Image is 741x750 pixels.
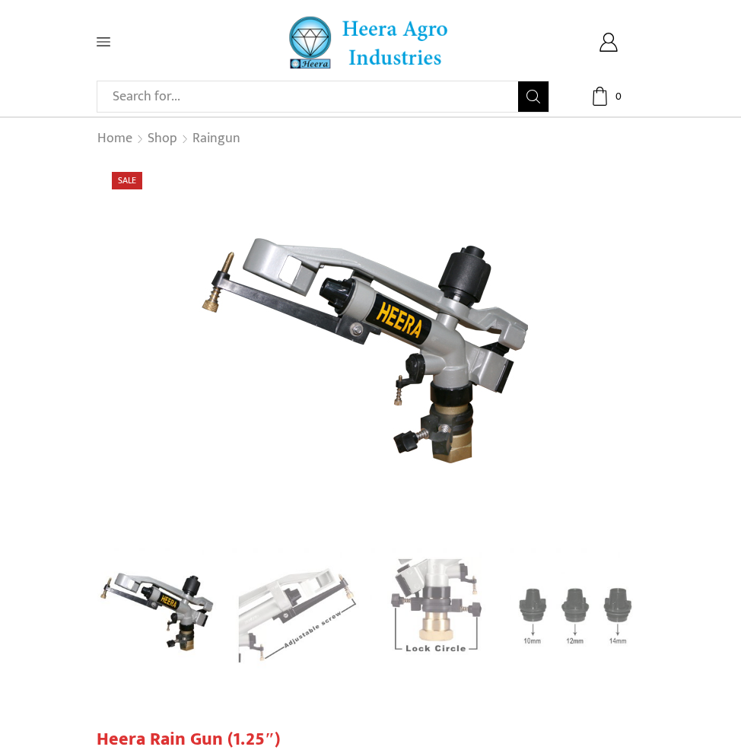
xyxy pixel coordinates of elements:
img: Heera Raingun 1.50 [180,160,561,541]
a: outlet-screw [232,548,364,680]
a: 0 [572,87,644,106]
li: 2 / 4 [232,548,364,678]
span: Sale [112,172,142,189]
button: Search button [518,81,549,112]
li: 4 / 4 [510,548,641,678]
a: Home [97,129,133,149]
img: Heera Raingun 1.50 [93,546,224,678]
nav: Breadcrumb [97,129,241,149]
a: Raingun [192,129,241,149]
li: 3 / 4 [370,548,502,678]
a: Adjestmen [370,548,502,680]
div: 1 / 4 [97,160,644,541]
a: Shop [147,129,178,149]
img: Rain Gun Nozzle [510,548,641,680]
span: 0 [610,89,625,104]
li: 1 / 4 [93,548,224,678]
input: Search for... [105,81,518,112]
